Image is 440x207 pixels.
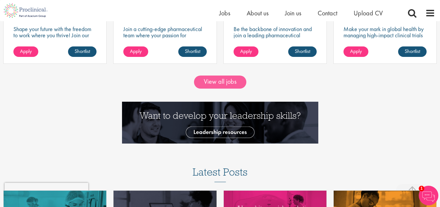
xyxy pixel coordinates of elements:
a: Shortlist [178,46,207,57]
a: Apply [234,46,258,57]
a: Upload CV [354,9,383,17]
a: Jobs [219,9,230,17]
p: Be the backbone of innovation and join a leading pharmaceutical company to help keep life-changin... [234,26,317,51]
h3: Latest Posts [193,166,248,182]
a: Shortlist [288,46,317,57]
span: Apply [350,48,362,55]
a: View all jobs [194,76,246,89]
a: Contact [318,9,337,17]
p: Join a cutting-edge pharmaceutical team where your passion for chemistry will help shape the futu... [123,26,206,51]
a: Apply [343,46,368,57]
span: Apply [20,48,32,55]
span: Apply [130,48,142,55]
span: Apply [240,48,252,55]
img: Want to develop your leadership skills? See our Leadership Resources [122,102,318,144]
a: Join us [285,9,301,17]
a: Want to develop your leadership skills? See our Leadership Resources [122,118,318,125]
a: Apply [13,46,38,57]
a: Shortlist [68,46,97,57]
a: About us [247,9,269,17]
iframe: reCAPTCHA [5,183,88,202]
p: Make your mark in global health by managing high-impact clinical trials with a leading CRO. [343,26,427,44]
img: Chatbot [419,186,438,205]
span: 1 [419,186,424,191]
p: Shape your future with the freedom to work where you thrive! Join our client with this Director p... [13,26,97,51]
a: Shortlist [398,46,427,57]
a: Apply [123,46,148,57]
